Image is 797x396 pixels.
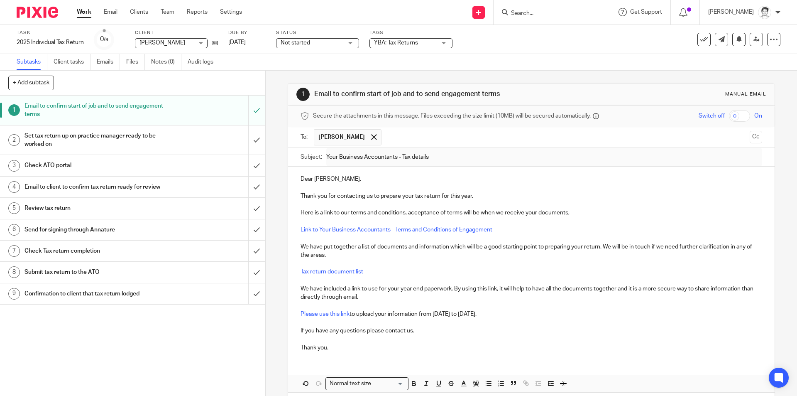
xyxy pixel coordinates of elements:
div: 1 [296,88,310,101]
div: 4 [8,181,20,193]
a: Emails [97,54,120,70]
input: Search [510,10,585,17]
a: Email [104,8,117,16]
p: to upload your information from [DATE] to [DATE]. [301,310,762,318]
h1: Check ATO portal [24,159,168,172]
span: [PERSON_NAME] [318,133,365,141]
p: Thank you. [301,344,762,352]
a: Settings [220,8,242,16]
a: Notes (0) [151,54,181,70]
div: Search for option [325,377,408,390]
a: Client tasks [54,54,90,70]
input: Search for option [374,379,403,388]
h1: Email to client to confirm tax return ready for review [24,181,168,193]
a: Work [77,8,91,16]
label: Task [17,30,84,36]
h1: Email to confirm start of job and to send engagement terms [24,100,168,121]
div: 6 [8,224,20,236]
div: 9 [8,288,20,300]
label: Due by [228,30,266,36]
a: Subtasks [17,54,47,70]
button: + Add subtask [8,76,54,90]
small: /9 [104,37,108,42]
h1: Set tax return up on practice manager ready to be worked on [24,130,168,151]
a: Please use this link [301,311,350,317]
label: Status [276,30,359,36]
a: Tax return document list [301,269,363,275]
p: Here is a link to our terms and conditions, acceptance of terms will be when we receive your docu... [301,209,762,217]
span: Get Support [630,9,662,15]
span: Switch off [699,112,725,120]
div: 2025 Individual Tax Return [17,38,84,47]
span: Not started [281,40,310,46]
a: Clients [130,8,148,16]
span: [DATE] [228,39,246,45]
button: Cc [750,131,762,143]
span: Normal text size [328,379,373,388]
h1: Confirmation to client that tax return lodged [24,288,168,300]
span: Secure the attachments in this message. Files exceeding the size limit (10MB) will be secured aut... [313,112,591,120]
h1: Check Tax return completion [24,245,168,257]
p: We have included a link to use for your year end paperwork. By using this link, it will help to h... [301,285,762,302]
a: Link to Your Business Accountants - Terms and Conditions of Engagement [301,227,492,233]
p: If you have any questions please contact us. [301,327,762,335]
h1: Send for signing through Annature [24,224,168,236]
div: 2 [8,134,20,146]
p: Thank you for contacting us to prepare your tax return for this year. [301,192,762,200]
p: [PERSON_NAME] [708,8,754,16]
h1: Submit tax return to the ATO [24,266,168,278]
span: YBA: Tax Returns [374,40,418,46]
span: On [754,112,762,120]
img: Julie%20Wainwright.jpg [758,6,771,19]
div: 7 [8,245,20,257]
div: 0 [100,34,108,44]
div: Manual email [725,91,766,98]
div: 1 [8,104,20,116]
label: To: [301,133,310,141]
p: Dear [PERSON_NAME], [301,175,762,183]
a: Reports [187,8,208,16]
a: Audit logs [188,54,220,70]
label: Subject: [301,153,322,161]
label: Client [135,30,218,36]
a: Files [126,54,145,70]
img: Pixie [17,7,58,18]
span: [PERSON_NAME] [139,40,185,46]
h1: Review tax return [24,202,168,214]
label: Tags [369,30,452,36]
h1: Email to confirm start of job and to send engagement terms [314,90,549,98]
div: 3 [8,160,20,172]
div: 8 [8,266,20,278]
div: 5 [8,202,20,214]
p: We have put together a list of documents and information which will be a good starting point to p... [301,243,762,260]
a: Team [161,8,174,16]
